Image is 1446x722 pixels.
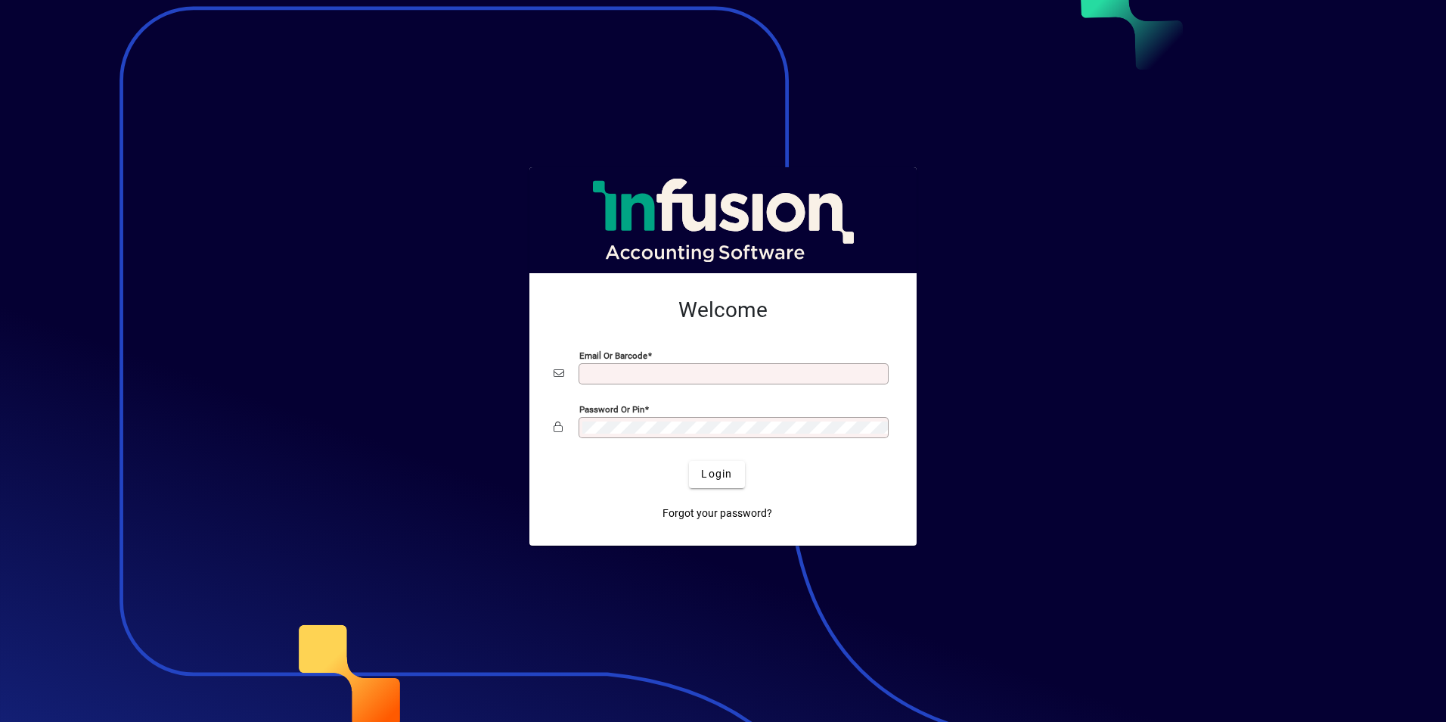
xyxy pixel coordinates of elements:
a: Forgot your password? [656,500,778,527]
span: Forgot your password? [662,506,772,521]
span: Login [701,466,732,482]
h2: Welcome [554,297,892,323]
mat-label: Email or Barcode [579,350,647,360]
mat-label: Password or Pin [579,403,644,414]
button: Login [689,461,744,488]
